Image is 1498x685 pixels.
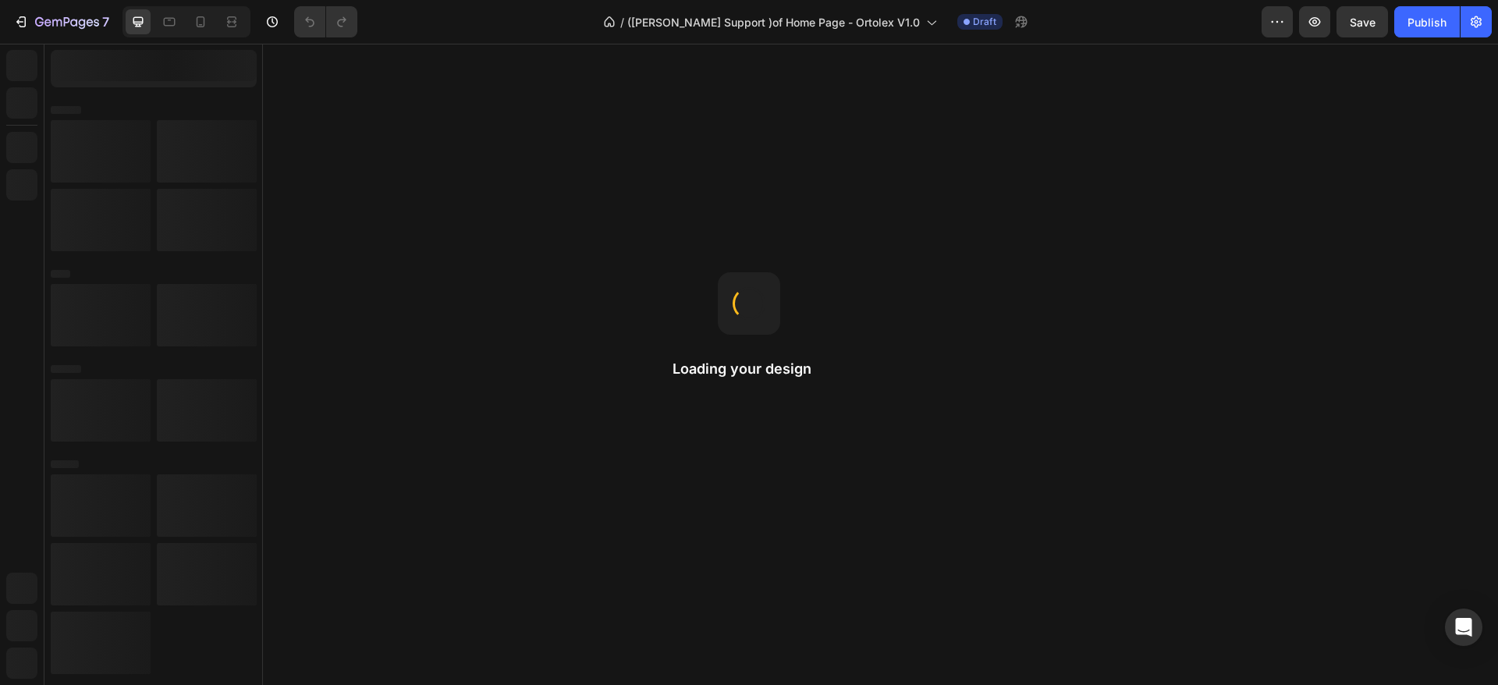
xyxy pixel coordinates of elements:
span: Save [1350,16,1376,29]
button: Save [1336,6,1388,37]
button: Publish [1394,6,1460,37]
div: Undo/Redo [294,6,357,37]
button: 7 [6,6,116,37]
span: ([PERSON_NAME] Support )of Home Page - Ortolex V1.0 [627,14,920,30]
h2: Loading your design [673,360,825,378]
p: 7 [102,12,109,31]
div: Open Intercom Messenger [1445,609,1482,646]
span: Draft [973,15,996,29]
div: Publish [1407,14,1447,30]
span: / [620,14,624,30]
